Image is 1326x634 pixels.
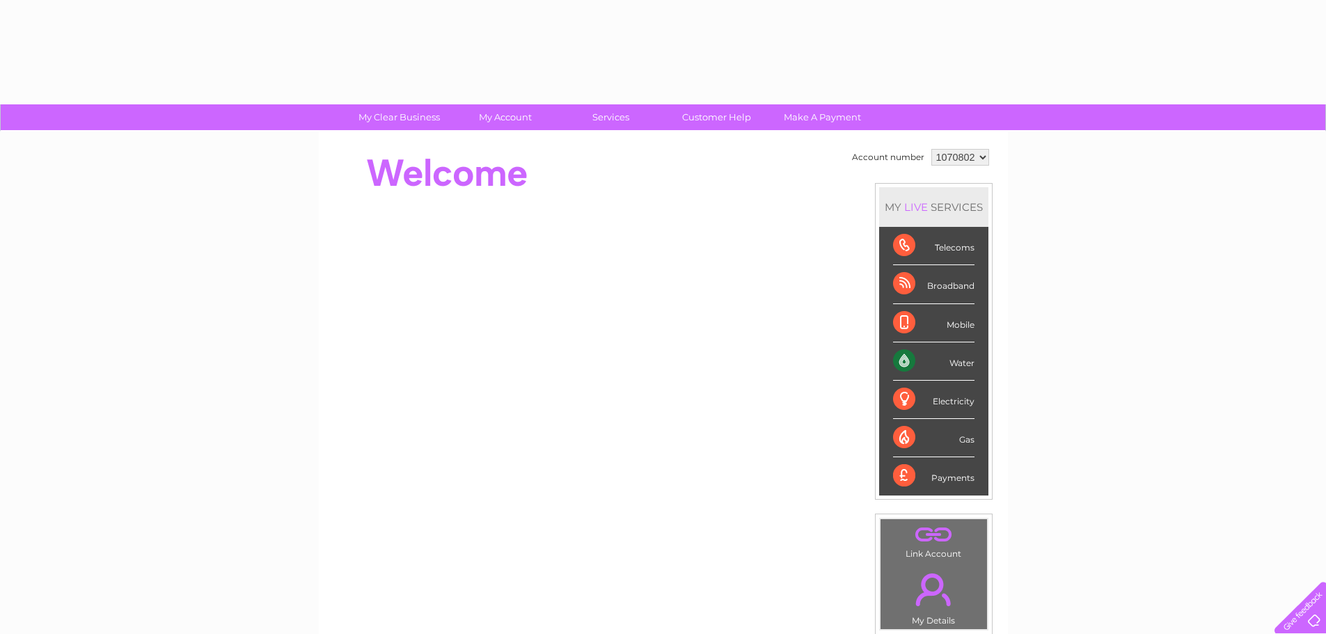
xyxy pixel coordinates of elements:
[448,104,562,130] a: My Account
[893,304,974,342] div: Mobile
[849,145,928,169] td: Account number
[893,342,974,381] div: Water
[893,381,974,419] div: Electricity
[893,457,974,495] div: Payments
[879,187,988,227] div: MY SERVICES
[893,227,974,265] div: Telecoms
[880,518,988,562] td: Link Account
[765,104,880,130] a: Make A Payment
[893,419,974,457] div: Gas
[553,104,668,130] a: Services
[893,265,974,303] div: Broadband
[659,104,774,130] a: Customer Help
[880,562,988,630] td: My Details
[342,104,457,130] a: My Clear Business
[884,565,984,614] a: .
[884,523,984,547] a: .
[901,200,931,214] div: LIVE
